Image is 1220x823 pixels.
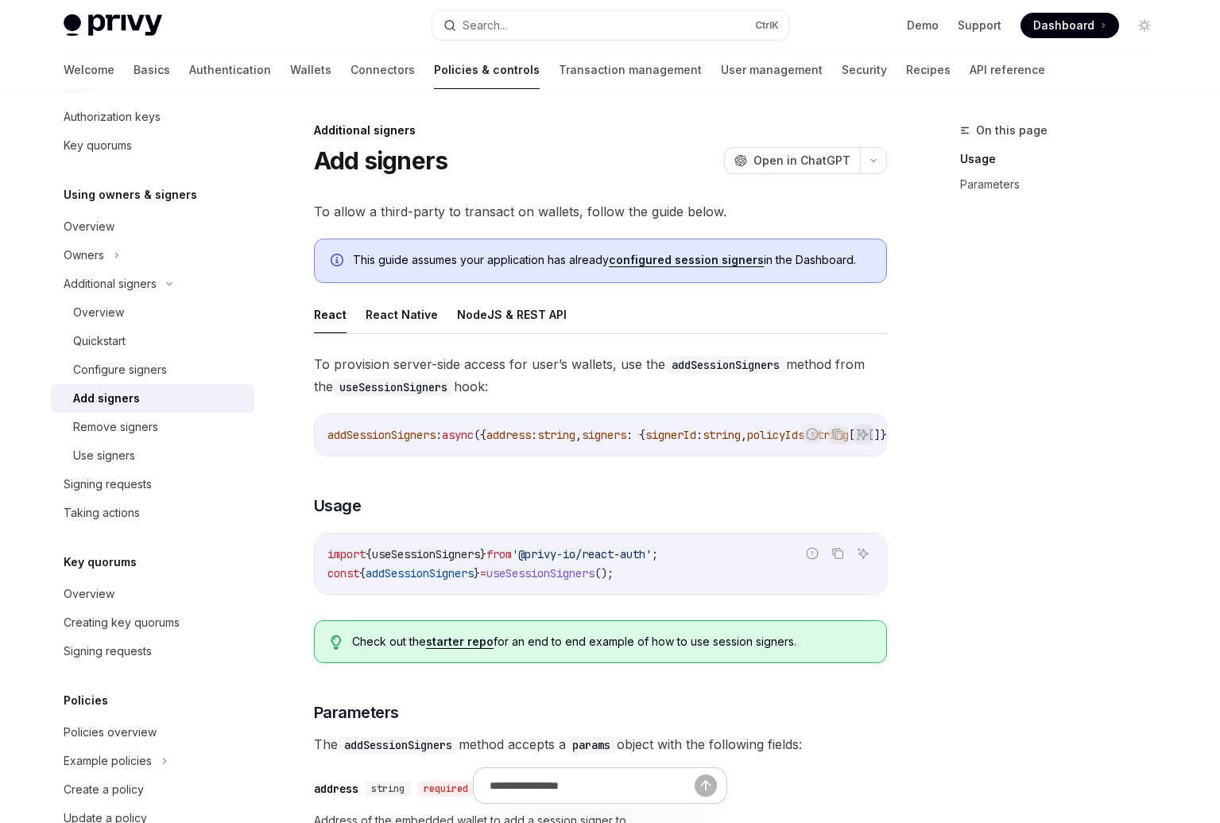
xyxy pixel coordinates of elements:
[51,718,254,747] a: Policies overview
[64,136,132,155] div: Key quorums
[64,217,114,236] div: Overview
[1033,17,1094,33] span: Dashboard
[1132,13,1157,38] button: Toggle dark mode
[51,637,254,666] a: Signing requests
[436,428,442,442] span: :
[753,153,850,169] span: Open in ChatGPT
[976,121,1048,140] span: On this page
[331,254,347,270] svg: Info
[64,723,157,742] div: Policies overview
[512,547,652,561] span: '@privy-io/react-auth'
[906,51,951,89] a: Recipes
[51,413,254,441] a: Remove signers
[64,107,161,126] div: Authorization keys
[51,298,254,327] a: Overview
[64,475,152,494] div: Signing requests
[480,566,486,580] span: =
[64,553,137,572] h5: Key quorums
[314,146,448,175] h1: Add signers
[842,51,887,89] a: Security
[73,303,124,322] div: Overview
[703,428,741,442] span: string
[51,355,254,384] a: Configure signers
[290,51,331,89] a: Wallets
[189,51,271,89] a: Authentication
[595,566,614,580] span: ();
[314,701,399,724] span: Parameters
[960,146,1170,172] a: Usage
[51,470,254,499] a: Signing requests
[64,274,157,293] div: Additional signers
[457,296,567,333] button: NodeJS & REST API
[695,774,717,797] button: Send message
[645,428,696,442] span: signerId
[486,428,531,442] span: address
[327,428,436,442] span: addSessionSigners
[366,296,438,333] button: React Native
[372,547,480,561] span: useSessionSigners
[853,543,873,564] button: Ask AI
[64,780,144,799] div: Create a policy
[582,428,626,442] span: signers
[566,736,617,754] code: params
[827,424,848,444] button: Copy the contents from the code block
[352,634,869,650] span: Check out the for an end to end example of how to use session signers.
[537,428,575,442] span: string
[327,547,366,561] span: import
[314,122,887,138] div: Additional signers
[327,566,359,580] span: const
[64,691,108,710] h5: Policies
[609,253,764,267] a: configured session signers
[463,16,507,35] div: Search...
[51,212,254,241] a: Overview
[970,51,1045,89] a: API reference
[559,51,702,89] a: Transaction management
[486,566,595,580] span: useSessionSigners
[652,547,658,561] span: ;
[960,172,1170,197] a: Parameters
[696,428,703,442] span: :
[665,356,786,374] code: addSessionSigners
[51,499,254,527] a: Taking actions
[724,147,860,174] button: Open in ChatGPT
[353,252,870,268] span: This guide assumes your application has already in the Dashboard.
[575,428,582,442] span: ,
[314,200,887,223] span: To allow a third-party to transact on wallets, follow the guide below.
[64,642,152,661] div: Signing requests
[1021,13,1119,38] a: Dashboard
[474,566,480,580] span: }
[486,547,512,561] span: from
[721,51,823,89] a: User management
[802,424,823,444] button: Report incorrect code
[64,51,114,89] a: Welcome
[51,775,254,804] a: Create a policy
[907,17,939,33] a: Demo
[51,608,254,637] a: Creating key quorums
[73,389,140,408] div: Add signers
[366,547,372,561] span: {
[531,428,537,442] span: :
[314,296,347,333] button: React
[359,566,366,580] span: {
[64,14,162,37] img: light logo
[64,246,104,265] div: Owners
[958,17,1001,33] a: Support
[351,51,415,89] a: Connectors
[434,51,540,89] a: Policies & controls
[51,441,254,470] a: Use signers
[338,736,459,754] code: addSessionSigners
[64,751,152,771] div: Example policies
[853,424,873,444] button: Ask AI
[51,327,254,355] a: Quickstart
[64,613,180,632] div: Creating key quorums
[849,428,893,442] span: []}[]})
[73,417,158,437] div: Remove signers
[73,360,167,379] div: Configure signers
[51,580,254,608] a: Overview
[134,51,170,89] a: Basics
[314,353,887,398] span: To provision server-side access for user’s wallets, use the method from the hook:
[755,19,779,32] span: Ctrl K
[331,635,342,650] svg: Tip
[314,495,362,517] span: Usage
[741,428,747,442] span: ,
